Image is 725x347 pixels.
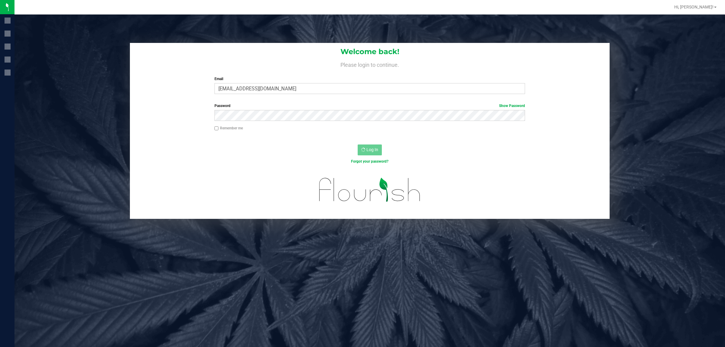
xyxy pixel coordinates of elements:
[130,48,610,56] h1: Welcome back!
[310,170,430,209] img: flourish_logo.svg
[130,60,610,68] h4: Please login to continue.
[358,144,382,155] button: Log In
[214,125,243,131] label: Remember me
[351,159,388,164] a: Forgot your password?
[214,126,219,131] input: Remember me
[214,76,525,82] label: Email
[366,147,378,152] span: Log In
[214,104,230,108] span: Password
[499,104,525,108] a: Show Password
[674,5,714,9] span: Hi, [PERSON_NAME]!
